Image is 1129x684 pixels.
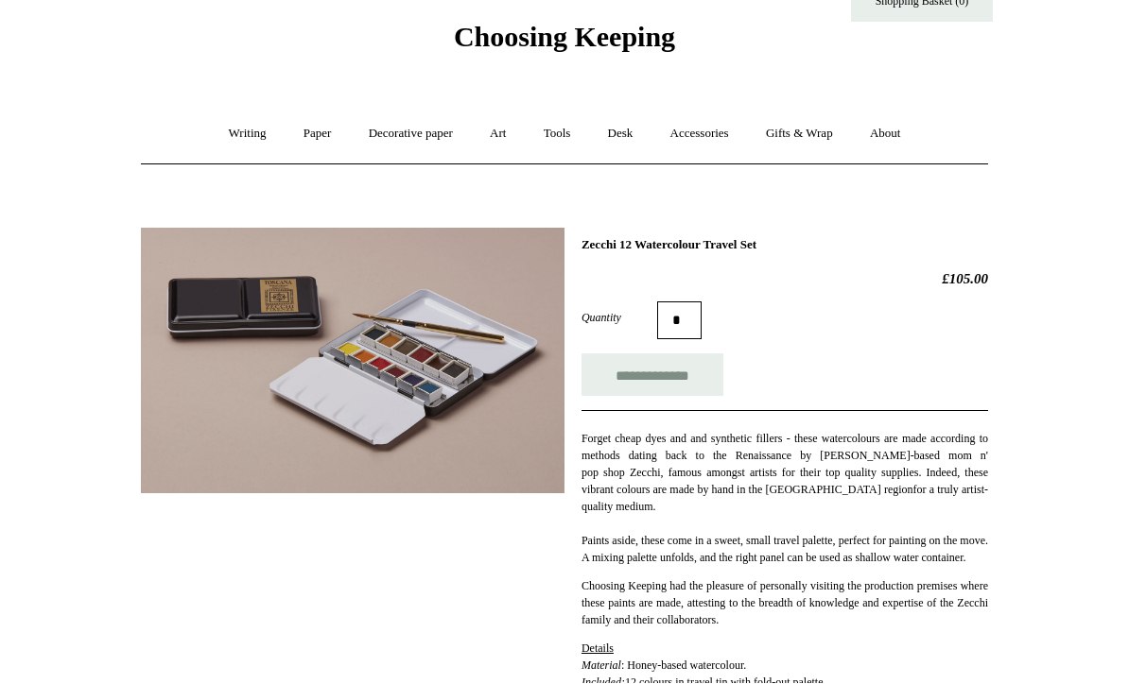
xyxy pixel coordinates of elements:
[212,110,284,160] a: Writing
[582,578,988,629] p: Choosing Keeping had the pleasure of personally visiting the production premises where these pain...
[352,110,470,160] a: Decorative paper
[749,110,850,160] a: Gifts & Wrap
[527,110,588,160] a: Tools
[287,110,349,160] a: Paper
[582,271,988,288] h2: £105.00
[591,110,651,160] a: Desk
[582,238,988,253] h1: Zecchi 12 Watercolour Travel Set
[582,431,988,567] p: Paints aside, these come in a sweet, small travel palette, perfect for painting on the move. A mi...
[454,37,675,50] a: Choosing Keeping
[582,433,988,497] span: Forget cheap dyes and and synthetic fillers - these watercolours are made according to methods da...
[582,310,657,327] label: Quantity
[853,110,918,160] a: About
[473,110,523,160] a: Art
[653,110,746,160] a: Accessories
[141,229,564,494] img: Zecchi 12 Watercolour Travel Set
[454,22,675,53] span: Choosing Keeping
[582,659,621,673] em: Material
[582,642,614,656] span: Details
